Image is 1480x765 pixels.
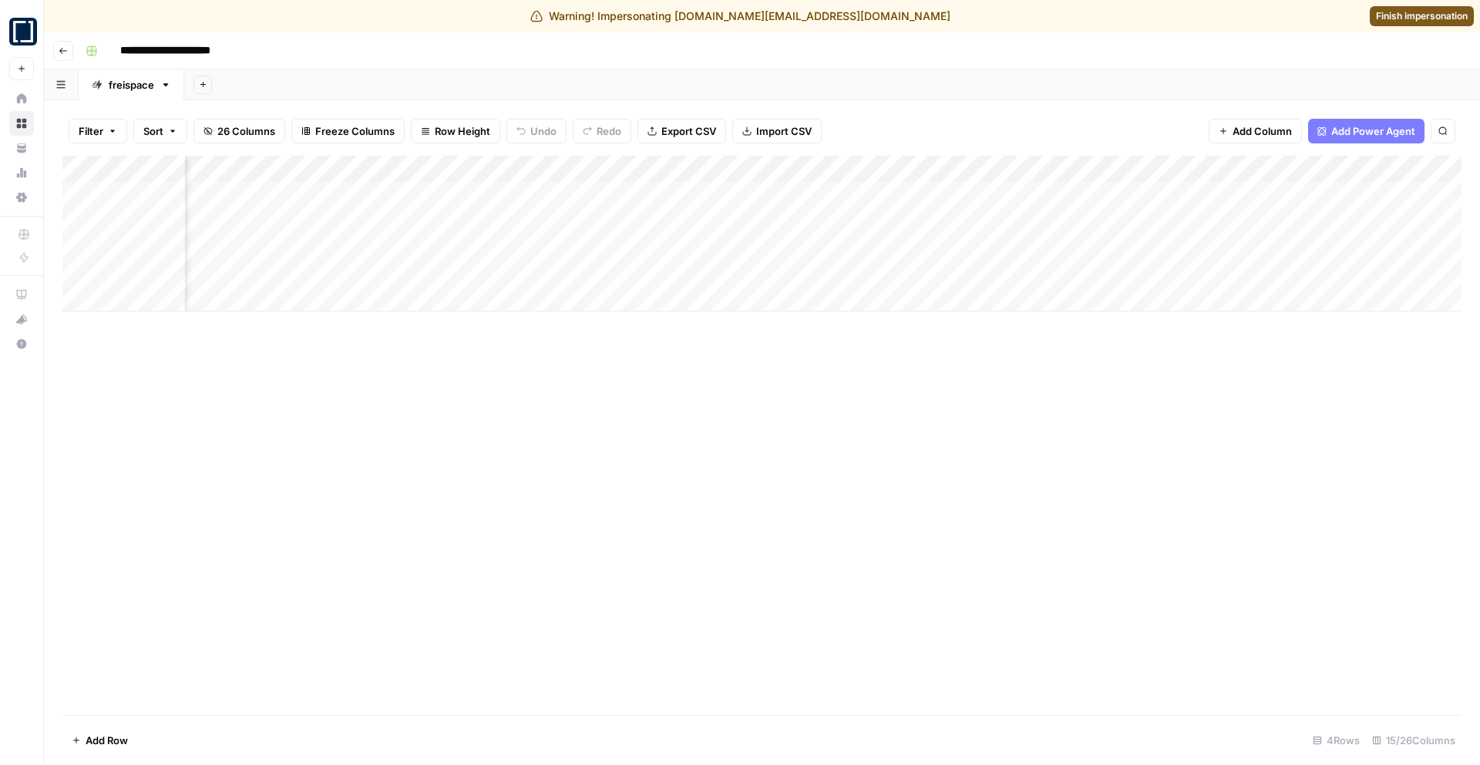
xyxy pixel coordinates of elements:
[9,136,34,160] a: Your Data
[9,160,34,185] a: Usage
[1308,119,1424,143] button: Add Power Agent
[9,307,34,332] button: What's new?
[637,119,726,143] button: Export CSV
[291,119,405,143] button: Freeze Columns
[9,111,34,136] a: Browse
[9,18,37,45] img: freispace Logo
[143,123,163,139] span: Sort
[69,119,127,143] button: Filter
[193,119,285,143] button: 26 Columns
[315,123,395,139] span: Freeze Columns
[1376,9,1468,23] span: Finish impersonation
[530,8,950,24] div: Warning! Impersonating [DOMAIN_NAME][EMAIL_ADDRESS][DOMAIN_NAME]
[109,77,154,93] div: freispace
[1366,728,1461,753] div: 15/26 Columns
[10,308,33,331] div: What's new?
[573,119,631,143] button: Redo
[1307,728,1366,753] div: 4 Rows
[9,332,34,356] button: Help + Support
[732,119,822,143] button: Import CSV
[411,119,500,143] button: Row Height
[9,12,34,51] button: Workspace: freispace
[9,282,34,307] a: AirOps Academy
[62,728,137,753] button: Add Row
[1209,119,1302,143] button: Add Column
[506,119,567,143] button: Undo
[79,123,103,139] span: Filter
[530,123,557,139] span: Undo
[756,123,812,139] span: Import CSV
[1370,6,1474,26] a: Finish impersonation
[661,123,716,139] span: Export CSV
[9,86,34,111] a: Home
[1233,123,1292,139] span: Add Column
[435,123,490,139] span: Row Height
[86,733,128,748] span: Add Row
[9,185,34,210] a: Settings
[597,123,621,139] span: Redo
[217,123,275,139] span: 26 Columns
[133,119,187,143] button: Sort
[1331,123,1415,139] span: Add Power Agent
[79,69,184,100] a: freispace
